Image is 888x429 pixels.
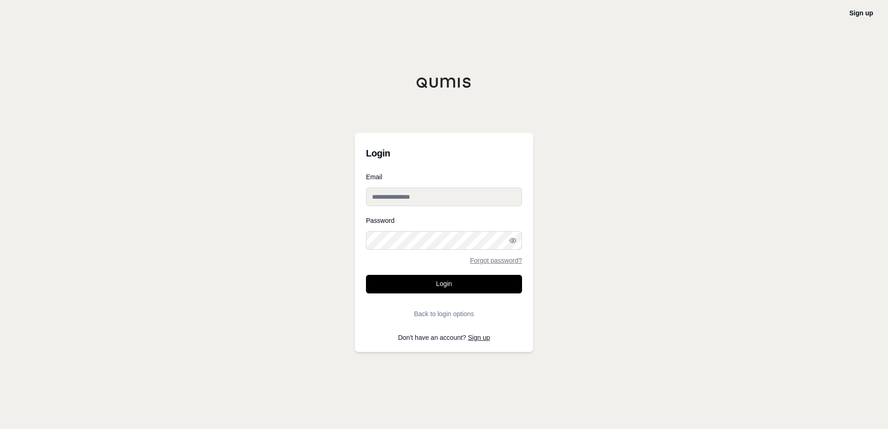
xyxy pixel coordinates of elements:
[366,275,522,293] button: Login
[366,144,522,162] h3: Login
[416,77,472,88] img: Qumis
[366,334,522,341] p: Don't have an account?
[470,257,522,264] a: Forgot password?
[468,334,490,341] a: Sign up
[849,9,873,17] a: Sign up
[366,174,522,180] label: Email
[366,217,522,224] label: Password
[366,305,522,323] button: Back to login options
